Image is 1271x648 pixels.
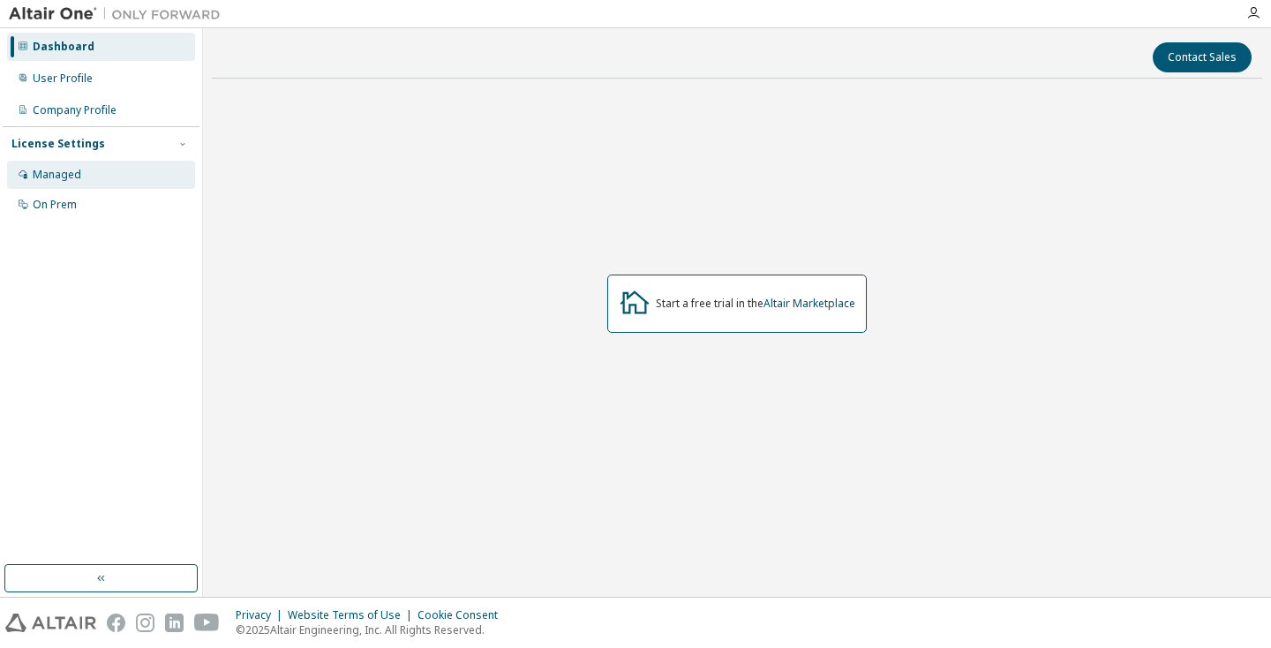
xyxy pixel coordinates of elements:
img: linkedin.svg [165,614,184,632]
div: Company Profile [33,103,117,117]
img: Altair One [9,5,229,23]
div: Privacy [236,608,288,622]
img: youtube.svg [194,614,220,632]
div: Website Terms of Use [288,608,417,622]
div: Managed [33,168,81,182]
a: Altair Marketplace [763,296,855,311]
div: Cookie Consent [417,608,508,622]
img: facebook.svg [107,614,125,632]
div: Start a free trial in the [656,297,855,311]
img: altair_logo.svg [5,614,96,632]
div: Dashboard [33,40,94,54]
div: On Prem [33,198,77,212]
div: User Profile [33,72,93,86]
div: License Settings [11,137,105,151]
button: Contact Sales [1153,42,1252,72]
img: instagram.svg [136,614,154,632]
p: © 2025 Altair Engineering, Inc. All Rights Reserved. [236,622,508,637]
